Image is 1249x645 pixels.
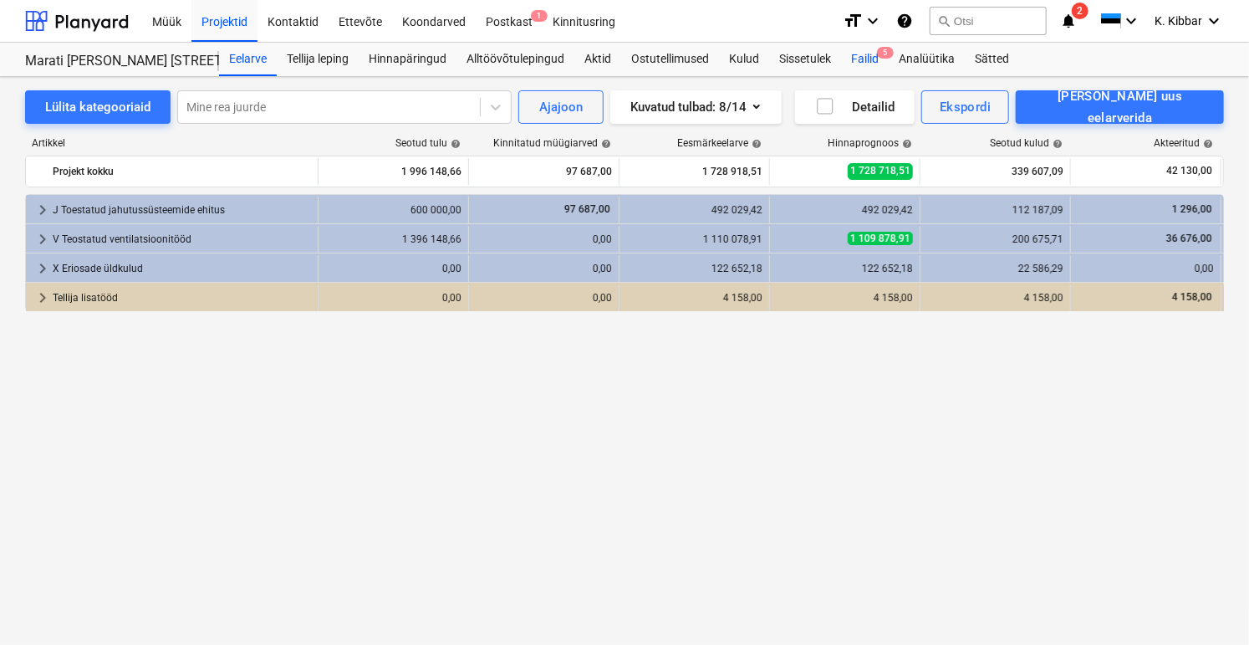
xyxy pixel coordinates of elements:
[626,292,762,304] div: 4 158,00
[33,229,53,249] span: keyboard_arrow_right
[53,197,311,223] div: J Toestatud jahutussüsteemide ehitus
[927,292,1063,304] div: 4 158,00
[395,137,461,149] div: Seotud tulu
[1154,137,1213,149] div: Akteeritud
[848,232,913,245] span: 1 109 878,91
[476,263,612,274] div: 0,00
[325,292,461,304] div: 0,00
[325,263,461,274] div: 0,00
[574,43,621,76] a: Aktid
[1165,565,1249,645] iframe: Chat Widget
[359,43,456,76] a: Hinnapäringud
[1016,90,1224,124] button: [PERSON_NAME] uus eelarverida
[965,43,1019,76] a: Sätted
[476,292,612,304] div: 0,00
[621,43,719,76] a: Ostutellimused
[25,137,318,149] div: Artikkel
[25,90,171,124] button: Lülita kategooriaid
[610,90,782,124] button: Kuvatud tulbad:8/14
[219,43,277,76] a: Eelarve
[863,11,883,31] i: keyboard_arrow_down
[889,43,965,76] a: Analüütika
[476,233,612,245] div: 0,00
[626,158,762,185] div: 1 728 918,51
[1078,263,1214,274] div: 0,00
[539,96,583,118] div: Ajajoon
[748,139,762,149] span: help
[815,96,895,118] div: Detailid
[927,204,1063,216] div: 112 187,09
[53,226,311,253] div: V Teostatud ventilatsioonitööd
[921,90,1009,124] button: Ekspordi
[927,263,1063,274] div: 22 586,29
[877,47,894,59] span: 5
[630,96,762,118] div: Kuvatud tulbad : 8/14
[447,139,461,149] span: help
[33,288,53,308] span: keyboard_arrow_right
[563,203,612,215] span: 97 687,00
[843,11,863,31] i: format_size
[53,255,311,282] div: X Eriosade üldkulud
[626,233,762,245] div: 1 110 078,91
[940,96,991,118] div: Ekspordi
[1165,565,1249,645] div: Vestlusvidin
[677,137,762,149] div: Eesmärkeelarve
[33,200,53,220] span: keyboard_arrow_right
[476,158,612,185] div: 97 687,00
[930,7,1047,35] button: Otsi
[1121,11,1141,31] i: keyboard_arrow_down
[777,263,913,274] div: 122 652,18
[1204,11,1224,31] i: keyboard_arrow_down
[1155,14,1202,28] span: K. Kibbar
[990,137,1063,149] div: Seotud kulud
[277,43,359,76] a: Tellija leping
[937,14,951,28] span: search
[795,90,915,124] button: Detailid
[33,259,53,279] span: keyboard_arrow_right
[626,204,762,216] div: 492 029,42
[1034,85,1206,130] div: [PERSON_NAME] uus eelarverida
[531,10,548,22] span: 1
[45,96,150,118] div: Lülita kategooriaid
[899,139,912,149] span: help
[325,158,461,185] div: 1 996 148,66
[828,137,912,149] div: Hinnaprognoos
[25,53,199,70] div: Marati [PERSON_NAME] [STREET_ADDRESS]
[518,90,604,124] button: Ajajoon
[1200,139,1213,149] span: help
[719,43,769,76] a: Kulud
[626,263,762,274] div: 122 652,18
[841,43,889,76] div: Failid
[598,139,611,149] span: help
[1060,11,1077,31] i: notifications
[769,43,841,76] a: Sissetulek
[53,158,311,185] div: Projekt kokku
[1165,164,1214,178] span: 42 130,00
[1165,233,1214,244] span: 36 676,00
[927,158,1063,185] div: 339 607,09
[456,43,574,76] a: Alltöövõtulepingud
[1072,3,1088,19] span: 2
[777,292,913,304] div: 4 158,00
[848,163,913,179] span: 1 728 718,51
[325,204,461,216] div: 600 000,00
[53,284,311,311] div: Tellija lisatööd
[325,233,461,245] div: 1 396 148,66
[896,11,913,31] i: Abikeskus
[777,204,913,216] div: 492 029,42
[1049,139,1063,149] span: help
[1170,203,1214,215] span: 1 296,00
[927,233,1063,245] div: 200 675,71
[1170,291,1214,303] span: 4 158,00
[493,137,611,149] div: Kinnitatud müügiarved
